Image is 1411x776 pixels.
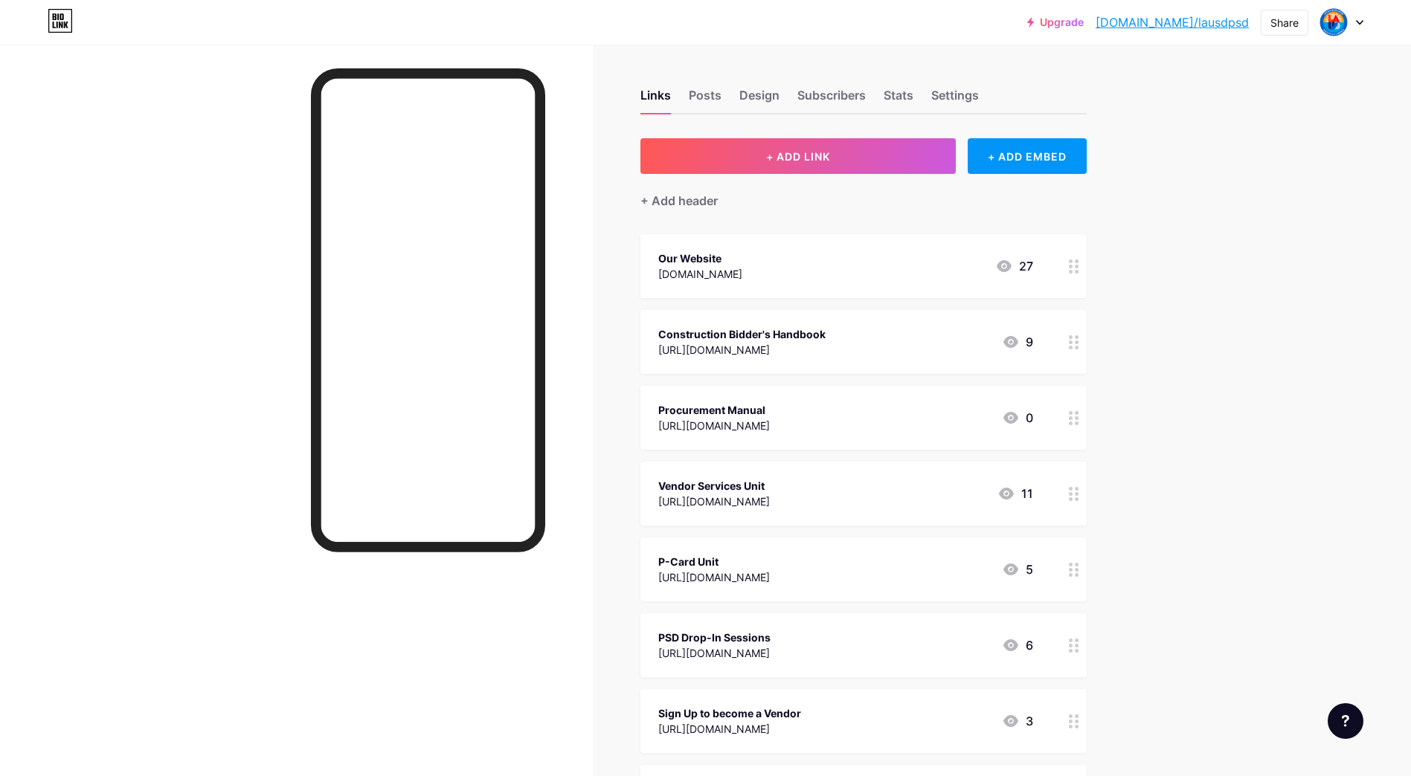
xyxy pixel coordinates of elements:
[658,418,770,433] div: [URL][DOMAIN_NAME]
[931,86,979,113] div: Settings
[884,86,913,113] div: Stats
[1270,15,1299,30] div: Share
[997,485,1033,502] div: 11
[1096,13,1249,31] a: [DOMAIN_NAME]/lausdpsd
[1027,16,1084,28] a: Upgrade
[1002,560,1033,578] div: 5
[995,257,1033,275] div: 27
[658,326,826,342] div: Construction Bidder's Handbook
[766,150,830,163] span: + ADD LINK
[640,86,671,113] div: Links
[658,645,771,661] div: [URL][DOMAIN_NAME]
[658,705,801,721] div: Sign Up to become a Vendor
[658,250,742,266] div: Our Website
[1320,8,1348,36] img: lausdpsd
[658,266,742,282] div: [DOMAIN_NAME]
[658,494,770,509] div: [URL][DOMAIN_NAME]
[658,342,826,358] div: [URL][DOMAIN_NAME]
[968,138,1086,174] div: + ADD EMBED
[658,721,801,737] div: [URL][DOMAIN_NAME]
[658,478,770,494] div: Vendor Services Unit
[1002,636,1033,654] div: 6
[739,86,780,113] div: Design
[658,554,770,569] div: P-Card Unit
[1002,333,1033,351] div: 9
[658,402,770,418] div: Procurement Manual
[689,86,721,113] div: Posts
[640,138,957,174] button: + ADD LINK
[1002,712,1033,730] div: 3
[797,86,866,113] div: Subscribers
[1002,409,1033,427] div: 0
[658,630,771,645] div: PSD Drop-In Sessions
[640,192,718,210] div: + Add header
[658,569,770,585] div: [URL][DOMAIN_NAME]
